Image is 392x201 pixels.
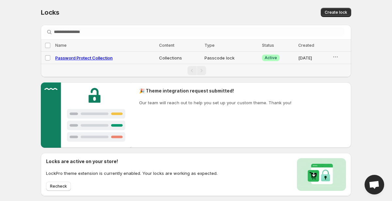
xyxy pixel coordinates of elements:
button: Recheck [46,182,71,191]
td: Collections [157,52,203,64]
span: Locks [41,8,59,16]
span: Content [159,43,174,48]
div: Open chat [365,175,384,194]
a: Password Protect Collection [55,55,113,60]
span: Active [265,55,277,60]
h2: Locks are active on your store! [46,158,218,165]
span: Created [298,43,314,48]
p: LockPro theme extension is currently enabled. Your locks are working as expected. [46,170,218,176]
span: Name [55,43,67,48]
span: Recheck [50,184,67,189]
span: Create lock [325,10,347,15]
td: [DATE] [296,52,330,64]
span: Type [204,43,215,48]
img: Locks activated [297,158,346,191]
td: Passcode lock [203,52,260,64]
nav: Pagination [41,64,351,77]
h2: 🎉 Theme integration request submitted! [139,88,291,94]
p: Our team will reach out to help you set up your custom theme. Thank you! [139,99,291,106]
button: Create lock [321,8,351,17]
span: Status [262,43,274,48]
img: Customer support [41,82,131,148]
